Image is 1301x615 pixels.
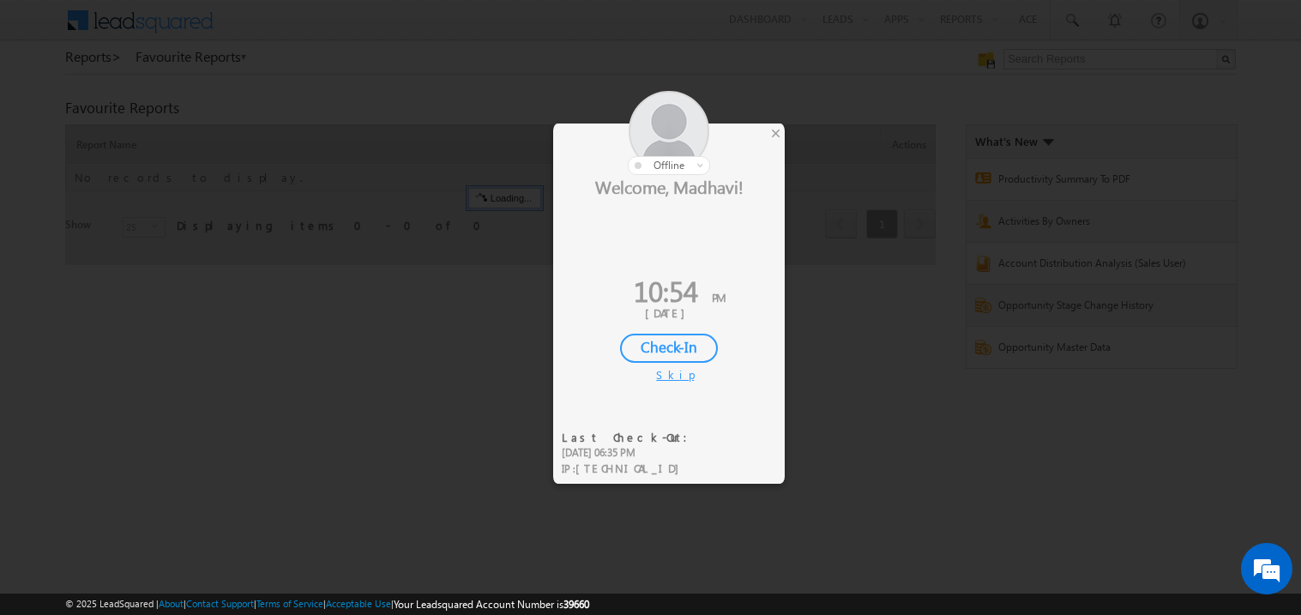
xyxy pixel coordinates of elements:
[634,271,698,310] span: 10:54
[566,305,772,321] div: [DATE]
[562,461,698,477] div: IP :
[159,598,184,609] a: About
[562,430,698,445] div: Last Check-Out:
[712,290,726,304] span: PM
[656,367,682,383] div: Skip
[562,445,698,461] div: [DATE] 06:35 PM
[326,598,391,609] a: Acceptable Use
[553,175,785,197] div: Welcome, Madhavi!
[65,596,589,612] span: © 2025 LeadSquared | | | | |
[186,598,254,609] a: Contact Support
[575,461,688,475] span: [TECHNICAL_ID]
[563,598,589,611] span: 39660
[620,334,718,363] div: Check-In
[256,598,323,609] a: Terms of Service
[767,124,785,142] div: ×
[394,598,589,611] span: Your Leadsquared Account Number is
[654,159,684,172] span: offline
